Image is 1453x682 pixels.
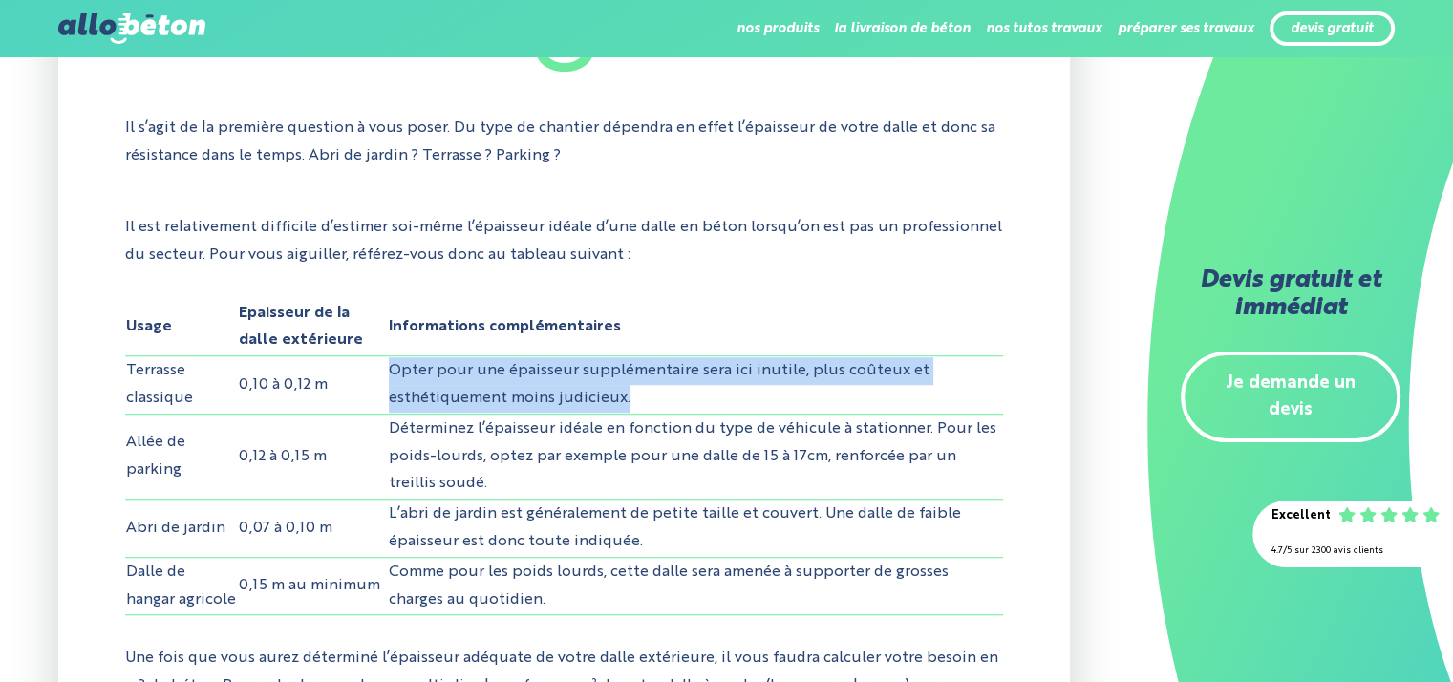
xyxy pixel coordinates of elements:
p: Il est relativement difficile d’estimer soi-même l’épaisseur idéale d’une dalle en béton lorsqu’o... [125,200,1003,284]
td: Abri de jardin [125,500,239,558]
td: Déterminez l’épaisseur idéale en fonction du type de véhicule à stationner. Pour les poids-lourds... [388,414,1004,499]
li: nos produits [737,6,819,52]
td: Comme pour les poids lourds, cette dalle sera amenée à supporter de grosses charges au quotidien. [388,557,1004,615]
td: L’abri de jardin est généralement de petite taille et couvert. Une dalle de faible épaisseur est ... [388,500,1004,558]
img: allobéton [58,13,205,44]
td: Dalle de hangar agricole [125,557,239,615]
div: 4.7/5 sur 2300 avis clients [1271,538,1434,565]
th: Usage [125,299,239,356]
div: Excellent [1271,502,1331,530]
p: Il s’agit de la première question à vous poser. Du type de chantier dépendra en effet l’épaisseur... [125,100,1003,184]
td: 0,12 à 0,15 m [238,414,387,499]
li: la livraison de béton [834,6,971,52]
td: 0,15 m au minimum [238,557,387,615]
td: Allée de parking [125,414,239,499]
th: Epaisseur de la dalle extérieure [238,299,387,356]
td: 0,10 à 0,12 m [238,356,387,415]
td: Opter pour une épaisseur supplémentaire sera ici inutile, plus coûteux et esthétiquement moins ju... [388,356,1004,415]
td: 0,07 à 0,10 m [238,500,387,558]
th: Informations complémentaires [388,299,1004,356]
h2: Devis gratuit et immédiat [1181,267,1400,323]
li: préparer ses travaux [1118,6,1254,52]
li: nos tutos travaux [986,6,1102,52]
a: devis gratuit [1291,21,1374,37]
td: Terrasse classique [125,356,239,415]
a: Je demande un devis [1181,352,1400,443]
